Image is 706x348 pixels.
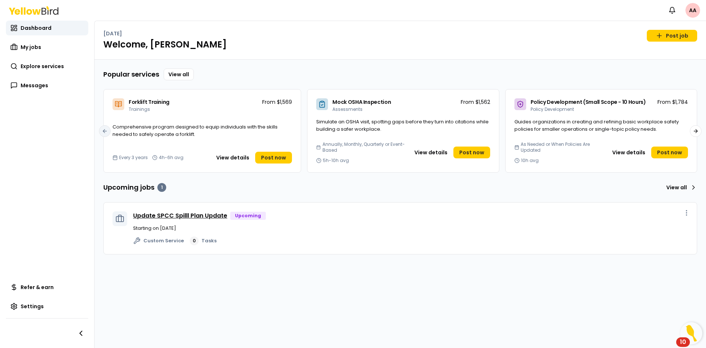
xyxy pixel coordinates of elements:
span: Annually, Monthly, Quarterly or Event-Based [322,141,407,153]
span: Refer & earn [21,284,54,291]
span: Trainings [129,106,150,112]
span: 10h avg [521,158,539,164]
a: View all [164,68,194,80]
a: Post job [647,30,697,42]
button: View details [608,147,650,158]
a: Post now [453,147,490,158]
span: AA [685,3,700,18]
span: My jobs [21,43,41,51]
a: 0Tasks [190,236,217,245]
span: As Needed or When Policies Are Updated [521,141,605,153]
a: Messages [6,78,88,93]
span: Post now [261,154,286,161]
div: 1 [157,183,166,192]
a: My jobs [6,40,88,55]
p: From $1,562 [461,98,490,106]
span: Messages [21,82,48,89]
button: View details [410,147,452,158]
a: Refer & earn [6,280,88,295]
span: Dashboard [21,24,51,32]
span: Settings [21,303,44,310]
p: From $1,569 [262,98,292,106]
span: Guides organizations in creating and refining basic workplace safety policies for smaller operati... [514,118,679,133]
span: Assessments [332,106,363,112]
a: Post now [651,147,688,158]
p: Starting on [DATE] [133,225,688,232]
span: Every 3 years [119,155,148,161]
p: [DATE] [103,30,122,37]
span: Comprehensive program designed to equip individuals with the skills needed to safely operate a fo... [113,123,278,138]
span: Simulate an OSHA visit, spotting gaps before they turn into citations while building a safer work... [316,118,489,133]
h1: Welcome, [PERSON_NAME] [103,39,697,50]
p: From $1,784 [657,98,688,106]
span: 4h-6h avg [159,155,183,161]
span: Mock OSHA Inspection [332,98,391,106]
a: Dashboard [6,21,88,35]
span: Custom Service [143,237,184,245]
button: View details [212,152,254,164]
a: Update SPCC Spilll Plan Update [133,211,227,220]
span: Policy Development (Small Scope - 10 Hours) [531,98,646,106]
span: Post now [459,149,484,156]
span: Policy Development [531,106,574,112]
div: Upcoming [230,212,266,220]
button: Open Resource Center, 10 new notifications [680,322,702,344]
span: 5h-10h avg [323,158,349,164]
span: Explore services [21,63,64,70]
span: Forklift Training [129,98,170,106]
h3: Upcoming jobs [103,182,166,193]
a: Settings [6,299,88,314]
a: Explore services [6,59,88,74]
h3: Popular services [103,69,159,80]
a: Post now [255,152,292,164]
a: View all [663,182,697,193]
div: 0 [190,236,199,245]
span: Post now [657,149,682,156]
